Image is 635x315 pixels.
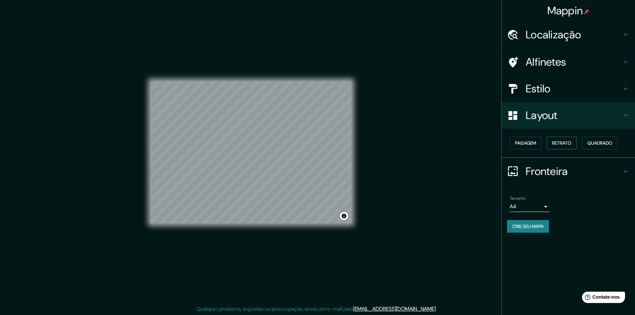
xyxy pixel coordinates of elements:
div: Fronteira [502,158,635,185]
div: A4 [510,201,550,212]
button: Quadrado [582,137,618,149]
font: Estilo [526,82,551,96]
font: Localização [526,28,581,42]
font: A4 [510,203,516,210]
font: Crie seu mapa [512,223,544,229]
button: Alternar atribuição [340,212,348,220]
div: Layout [502,102,635,129]
div: Localização [502,21,635,48]
font: Paisagem [515,140,536,146]
button: Paisagem [510,137,541,149]
a: [EMAIL_ADDRESS][DOMAIN_NAME] [353,305,436,312]
div: Estilo [502,75,635,102]
canvas: Mapa [151,81,351,223]
button: Retrato [547,137,577,149]
iframe: Iniciador de widget de ajuda [576,289,628,308]
button: Crie seu mapa [507,220,549,233]
font: Tamanho [510,196,526,201]
font: Mappin [547,4,583,18]
div: Alfinetes [502,49,635,75]
font: . [438,305,439,312]
font: . [437,305,438,312]
font: . [436,305,437,312]
img: pin-icon.png [584,9,589,14]
font: Alfinetes [526,55,566,69]
font: Qualquer problema, sugestão ou preocupação, envie um e-mail para [196,305,353,312]
font: Retrato [552,140,571,146]
font: Fronteira [526,164,568,178]
font: Layout [526,108,558,122]
font: Quadrado [587,140,612,146]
